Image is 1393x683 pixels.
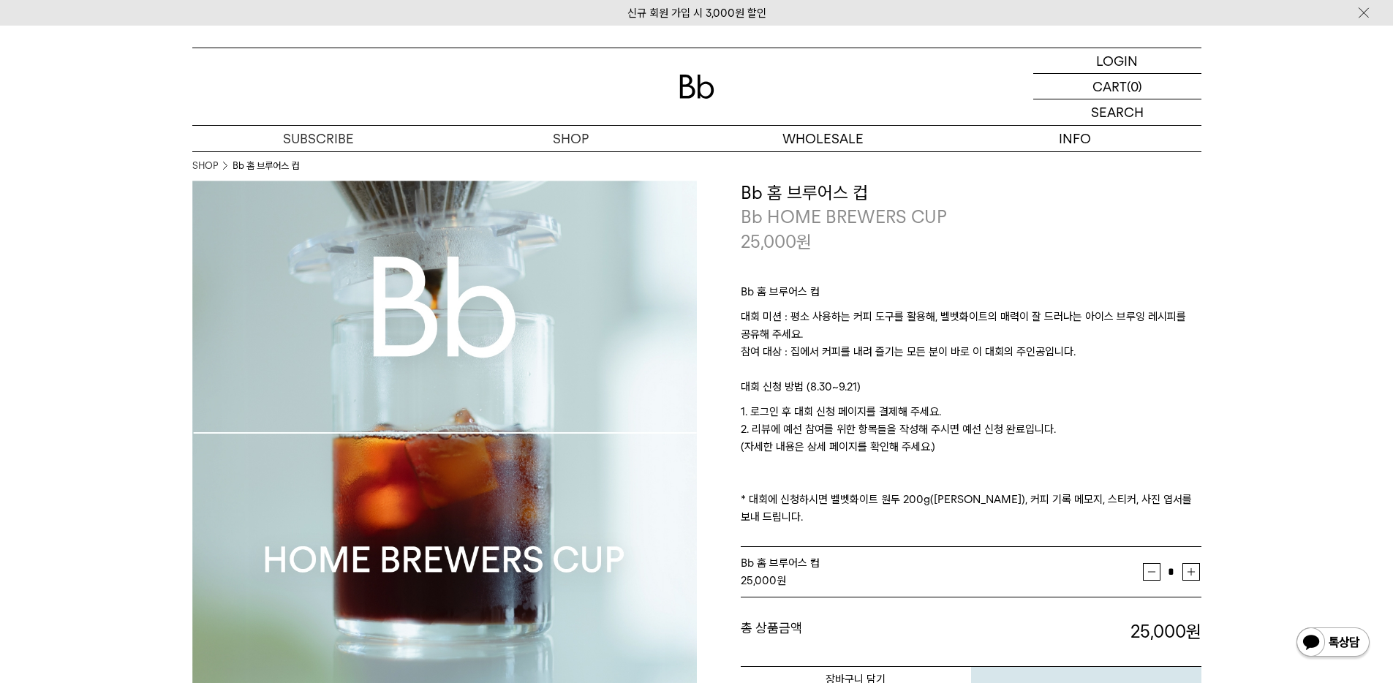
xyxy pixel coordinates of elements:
[1127,74,1142,99] p: (0)
[192,159,218,173] a: SHOP
[627,7,766,20] a: 신규 회원 가입 시 3,000원 할인
[741,181,1201,205] h3: Bb 홈 브루어스 컵
[741,283,1201,308] p: Bb 홈 브루어스 컵
[1096,48,1138,73] p: LOGIN
[741,378,1201,403] p: 대회 신청 방법 (8.30~9.21)
[741,205,1201,230] p: Bb HOME BREWERS CUP
[1033,74,1201,99] a: CART (0)
[192,126,445,151] a: SUBSCRIBE
[445,126,697,151] a: SHOP
[1182,563,1200,581] button: 증가
[1091,99,1144,125] p: SEARCH
[741,308,1201,378] p: 대회 미션 : 평소 사용하는 커피 도구를 활용해, 벨벳화이트의 매력이 잘 드러나는 아이스 브루잉 레시피를 공유해 주세요. 참여 대상 : 집에서 커피를 내려 즐기는 모든 분이 ...
[1092,74,1127,99] p: CART
[1186,621,1201,642] b: 원
[741,403,1201,526] p: 1. 로그인 후 대회 신청 페이지를 결제해 주세요. 2. 리뷰에 예선 참여를 위한 항목들을 작성해 주시면 예선 신청 완료입니다. (자세한 내용은 상세 페이지를 확인해 주세요....
[949,126,1201,151] p: INFO
[233,159,299,173] li: Bb 홈 브루어스 컵
[741,556,820,570] span: Bb 홈 브루어스 컵
[697,126,949,151] p: WHOLESALE
[741,572,1143,589] div: 원
[796,231,812,252] span: 원
[1295,626,1371,661] img: 카카오톡 채널 1:1 채팅 버튼
[1143,563,1160,581] button: 감소
[1033,48,1201,74] a: LOGIN
[1130,621,1201,642] strong: 25,000
[741,619,971,644] dt: 총 상품금액
[679,75,714,99] img: 로고
[741,230,812,254] p: 25,000
[741,574,777,587] strong: 25,000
